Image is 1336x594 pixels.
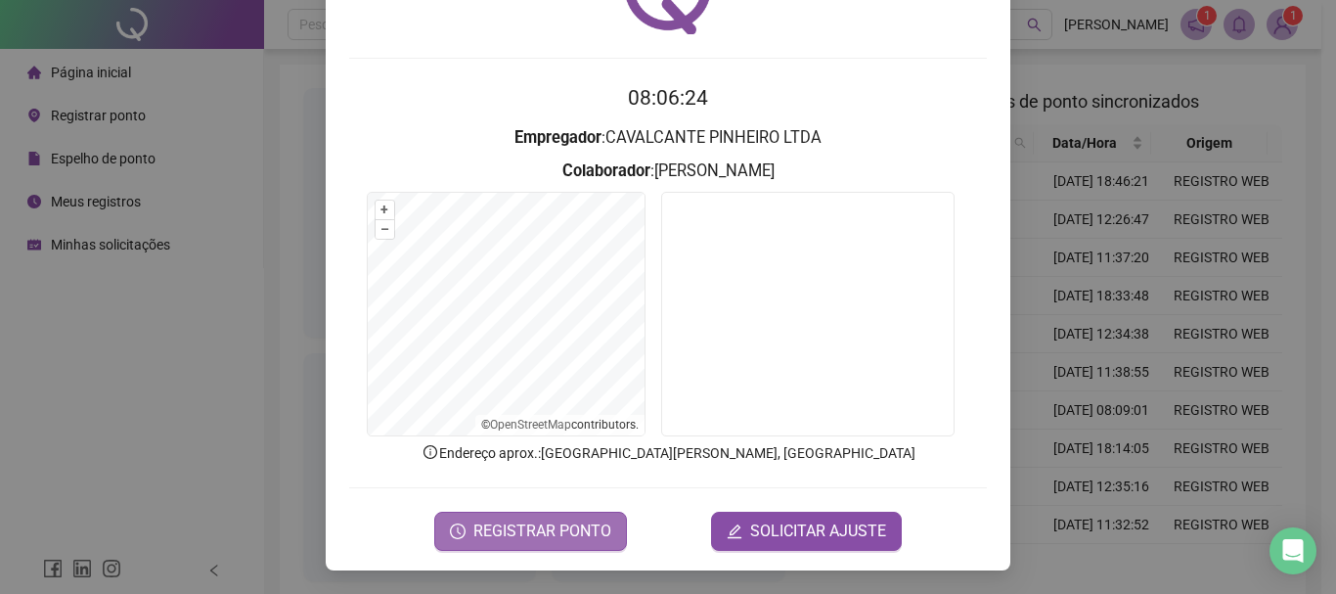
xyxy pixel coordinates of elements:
strong: Colaborador [562,161,650,180]
p: Endereço aprox. : [GEOGRAPHIC_DATA][PERSON_NAME], [GEOGRAPHIC_DATA] [349,442,987,464]
button: REGISTRAR PONTO [434,512,627,551]
button: – [376,220,394,239]
h3: : [PERSON_NAME] [349,159,987,184]
time: 08:06:24 [628,86,708,110]
div: Open Intercom Messenger [1269,527,1316,574]
span: REGISTRAR PONTO [473,520,611,543]
button: editSOLICITAR AJUSTE [711,512,902,551]
a: OpenStreetMap [490,418,571,432]
h3: : CAVALCANTE PINHEIRO LTDA [349,125,987,151]
span: info-circle [422,443,439,461]
span: SOLICITAR AJUSTE [750,520,886,543]
strong: Empregador [514,128,601,147]
span: edit [727,524,742,539]
li: © contributors. [481,418,639,432]
span: clock-circle [450,524,466,539]
button: + [376,201,394,219]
